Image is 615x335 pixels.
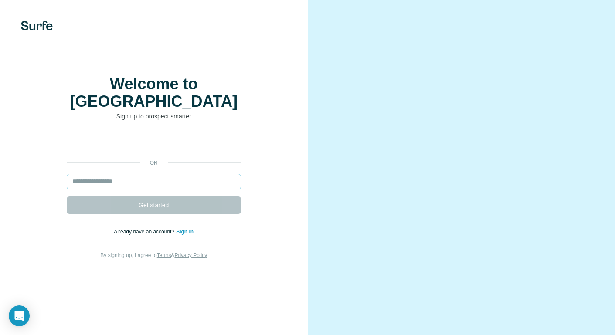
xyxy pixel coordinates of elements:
[140,159,168,167] p: or
[21,21,53,30] img: Surfe's logo
[67,75,241,110] h1: Welcome to [GEOGRAPHIC_DATA]
[67,112,241,121] p: Sign up to prospect smarter
[9,305,30,326] div: Open Intercom Messenger
[176,229,194,235] a: Sign in
[100,252,207,258] span: By signing up, I agree to &
[174,252,207,258] a: Privacy Policy
[157,252,171,258] a: Terms
[62,134,245,153] iframe: Sign in with Google Button
[114,229,176,235] span: Already have an account?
